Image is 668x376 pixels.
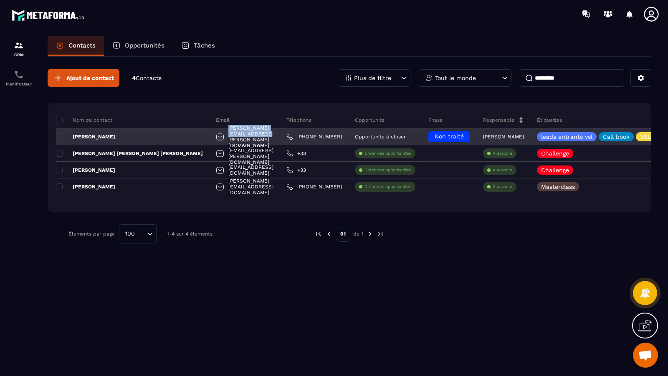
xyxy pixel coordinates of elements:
div: Ouvrir le chat [633,343,658,368]
p: [PERSON_NAME] [PERSON_NAME] [PERSON_NAME] [56,150,203,157]
p: de 1 [353,231,363,237]
p: Opportunité à closer [355,134,406,140]
span: Contacts [136,75,162,81]
a: [PHONE_NUMBER] [286,133,342,140]
p: Contacts [68,42,96,49]
a: +33 [286,150,306,157]
p: [PERSON_NAME] [56,167,115,173]
p: Créer des opportunités [364,184,411,190]
p: À associe [493,150,512,156]
a: [PHONE_NUMBER] [286,183,342,190]
img: next [377,230,384,238]
p: Nom du contact [56,117,112,123]
p: Planificateur [2,82,35,86]
p: [PERSON_NAME] [56,183,115,190]
a: Contacts [48,36,104,56]
span: Ajout de contact [66,74,114,82]
p: [PERSON_NAME] [483,134,524,140]
p: 1-4 sur 4 éléments [167,231,213,237]
p: À associe [493,167,512,173]
p: Responsable [483,117,514,123]
p: Téléphone [286,117,311,123]
img: prev [315,230,322,238]
img: next [366,230,374,238]
img: prev [325,230,333,238]
p: Éléments par page [68,231,115,237]
p: Masterclass [541,184,575,190]
p: À associe [493,184,512,190]
div: Search for option [119,224,157,243]
input: Search for option [138,229,145,238]
p: Call book [603,134,630,140]
button: Ajout de contact [48,69,119,87]
p: Challenge [541,167,569,173]
span: Non traité [435,133,464,140]
a: formationformationCRM [2,34,35,63]
p: Tout le monde [435,75,476,81]
a: schedulerschedulerPlanificateur [2,63,35,93]
p: Créer des opportunités [364,167,411,173]
p: 4 [132,74,162,82]
img: logo [12,8,87,23]
span: 100 [122,229,138,238]
p: [PERSON_NAME] [56,133,115,140]
p: Tâches [194,42,215,49]
p: Plus de filtre [354,75,391,81]
p: Étiquettes [537,117,562,123]
p: Phase [428,117,443,123]
p: Opportunités [125,42,164,49]
p: CRM [2,53,35,57]
a: +33 [286,167,306,173]
img: formation [14,40,24,50]
img: scheduler [14,70,24,80]
p: Email [216,117,230,123]
p: Challenge [541,150,569,156]
p: leads entrants vsl [541,134,592,140]
a: Opportunités [104,36,173,56]
a: Tâches [173,36,223,56]
p: Opportunité [355,117,385,123]
p: Créer des opportunités [364,150,411,156]
p: 01 [336,226,350,242]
